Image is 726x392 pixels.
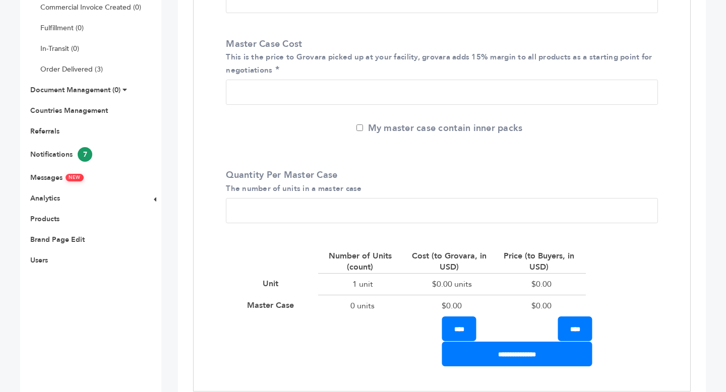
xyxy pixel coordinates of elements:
div: Number of Units (count) [318,250,407,273]
div: 0 units [318,295,407,316]
div: Master Case [247,300,299,311]
label: Quantity Per Master Case [226,169,653,194]
a: Order Delivered (3) [40,64,103,74]
span: 7 [78,147,92,162]
span: NEW [66,174,84,181]
a: Fulfillment (0) [40,23,84,33]
a: Notifications7 [30,150,92,159]
div: $0.00 [497,273,586,295]
a: Countries Management [30,106,108,115]
div: Price (to Buyers, in USD) [497,250,586,273]
a: Products [30,214,59,224]
input: My master case contain inner packs [356,124,363,131]
label: Master Case Cost [226,38,653,76]
a: Users [30,255,48,265]
div: Cost (to Grovara, in USD) [407,250,497,273]
a: Analytics [30,193,60,203]
div: Unit [263,278,283,289]
a: In-Transit (0) [40,44,79,53]
a: Referrals [30,126,59,136]
div: $0.00 [407,295,497,316]
a: Brand Page Edit [30,235,85,244]
div: $0.00 units [407,273,497,295]
div: $0.00 [497,295,586,316]
small: This is the price to Grovara picked up at your facility, grovara adds 15% margin to all products ... [226,52,652,75]
div: 1 unit [318,273,407,295]
a: Commercial Invoice Created (0) [40,3,141,12]
small: The number of units in a master case [226,183,361,193]
label: My master case contain inner packs [356,122,523,135]
a: MessagesNEW [30,173,84,182]
a: Document Management (0) [30,85,120,95]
